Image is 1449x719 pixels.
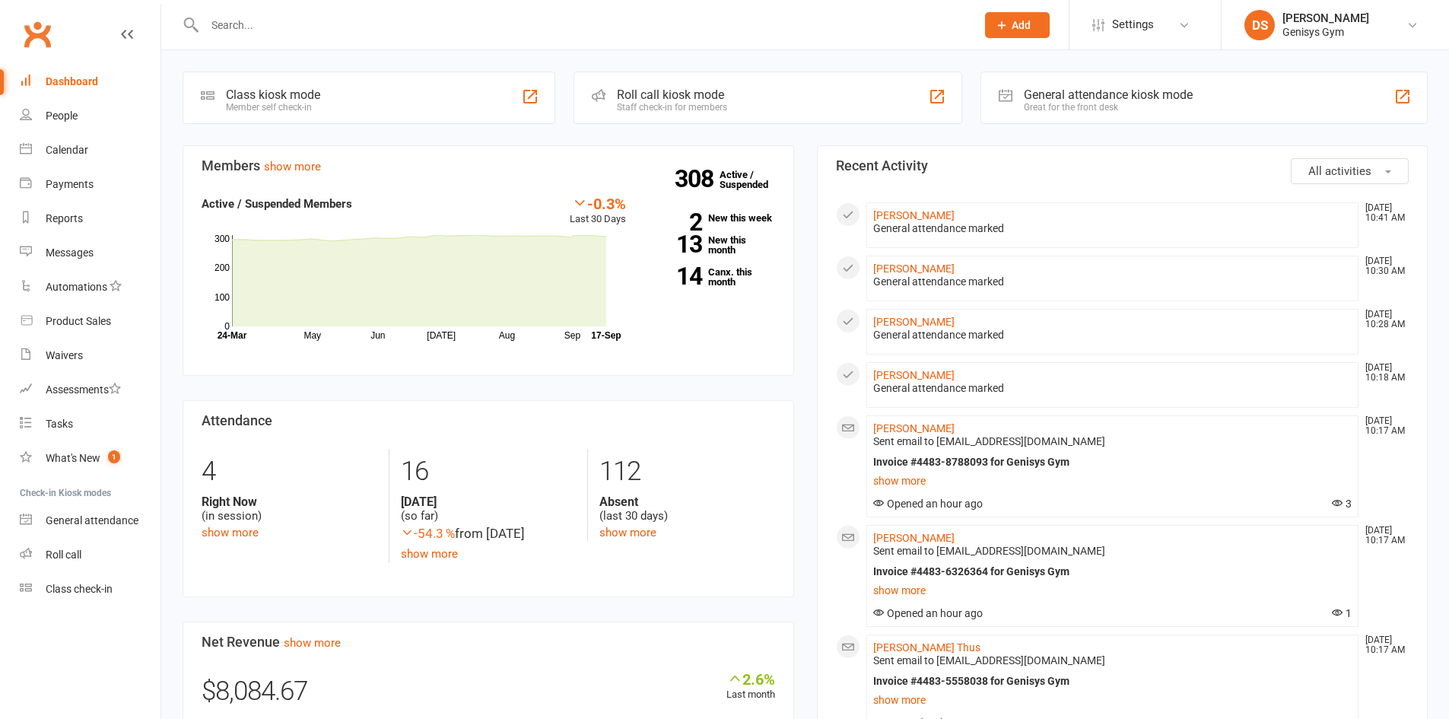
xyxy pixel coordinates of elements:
[46,583,113,595] div: Class check-in
[1358,526,1408,546] time: [DATE] 10:17 AM
[873,275,1352,288] div: General attendance marked
[599,449,774,495] div: 112
[284,636,341,650] a: show more
[1358,310,1408,329] time: [DATE] 10:28 AM
[1332,607,1352,619] span: 1
[873,316,955,328] a: [PERSON_NAME]
[1291,158,1409,184] button: All activities
[264,160,321,173] a: show more
[401,495,576,523] div: (so far)
[46,247,94,259] div: Messages
[202,449,377,495] div: 4
[1332,498,1352,510] span: 3
[20,236,160,270] a: Messages
[873,654,1105,667] span: Sent email to [EMAIL_ADDRESS][DOMAIN_NAME]
[873,607,983,619] span: Opened an hour ago
[20,538,160,572] a: Roll call
[46,178,94,190] div: Payments
[1112,8,1154,42] span: Settings
[873,675,1352,688] div: Invoice #4483-5558038 for Genisys Gym
[401,526,455,541] span: -54.3 %
[726,670,775,687] div: 2.6%
[873,382,1352,395] div: General attendance marked
[46,281,107,293] div: Automations
[873,470,1352,492] a: show more
[46,212,83,224] div: Reports
[649,233,702,256] strong: 13
[1358,203,1408,223] time: [DATE] 10:41 AM
[202,495,377,523] div: (in session)
[570,195,626,227] div: Last 30 Days
[401,449,576,495] div: 16
[20,441,160,476] a: What's New1
[20,304,160,339] a: Product Sales
[18,15,56,53] a: Clubworx
[1358,363,1408,383] time: [DATE] 10:18 AM
[401,495,576,509] strong: [DATE]
[46,349,83,361] div: Waivers
[873,565,1352,578] div: Invoice #4483-6326364 for Genisys Gym
[649,211,702,234] strong: 2
[202,495,377,509] strong: Right Now
[836,158,1409,173] h3: Recent Activity
[720,158,786,201] a: 308Active / Suspended
[873,641,980,654] a: [PERSON_NAME] Thus
[46,144,88,156] div: Calendar
[873,222,1352,235] div: General attendance marked
[873,329,1352,342] div: General attendance marked
[20,99,160,133] a: People
[108,450,120,463] span: 1
[873,456,1352,469] div: Invoice #4483-8788093 for Genisys Gym
[20,65,160,99] a: Dashboard
[649,265,702,288] strong: 14
[726,670,775,703] div: Last month
[20,407,160,441] a: Tasks
[46,418,73,430] div: Tasks
[873,545,1105,557] span: Sent email to [EMAIL_ADDRESS][DOMAIN_NAME]
[873,369,955,381] a: [PERSON_NAME]
[1244,10,1275,40] div: DS
[649,267,775,287] a: 14Canx. this month
[202,635,775,650] h3: Net Revenue
[401,523,576,544] div: from [DATE]
[46,383,121,396] div: Assessments
[1282,11,1369,25] div: [PERSON_NAME]
[46,315,111,327] div: Product Sales
[570,195,626,212] div: -0.3%
[675,167,720,190] strong: 308
[46,75,98,87] div: Dashboard
[873,209,955,221] a: [PERSON_NAME]
[20,339,160,373] a: Waivers
[873,498,983,510] span: Opened an hour ago
[873,422,955,434] a: [PERSON_NAME]
[202,413,775,428] h3: Attendance
[401,547,458,561] a: show more
[599,526,656,539] a: show more
[46,452,100,464] div: What's New
[617,102,727,113] div: Staff check-in for members
[1358,256,1408,276] time: [DATE] 10:30 AM
[599,495,774,509] strong: Absent
[1282,25,1369,39] div: Genisys Gym
[873,689,1352,711] a: show more
[1024,102,1193,113] div: Great for the front desk
[202,526,259,539] a: show more
[20,270,160,304] a: Automations
[20,504,160,538] a: General attendance kiosk mode
[46,549,81,561] div: Roll call
[202,158,775,173] h3: Members
[873,532,955,544] a: [PERSON_NAME]
[20,373,160,407] a: Assessments
[873,435,1105,447] span: Sent email to [EMAIL_ADDRESS][DOMAIN_NAME]
[1358,416,1408,436] time: [DATE] 10:17 AM
[873,580,1352,601] a: show more
[1308,164,1371,178] span: All activities
[226,102,320,113] div: Member self check-in
[873,262,955,275] a: [PERSON_NAME]
[1024,87,1193,102] div: General attendance kiosk mode
[649,235,775,255] a: 13New this month
[226,87,320,102] div: Class kiosk mode
[20,572,160,606] a: Class kiosk mode
[202,197,352,211] strong: Active / Suspended Members
[46,110,78,122] div: People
